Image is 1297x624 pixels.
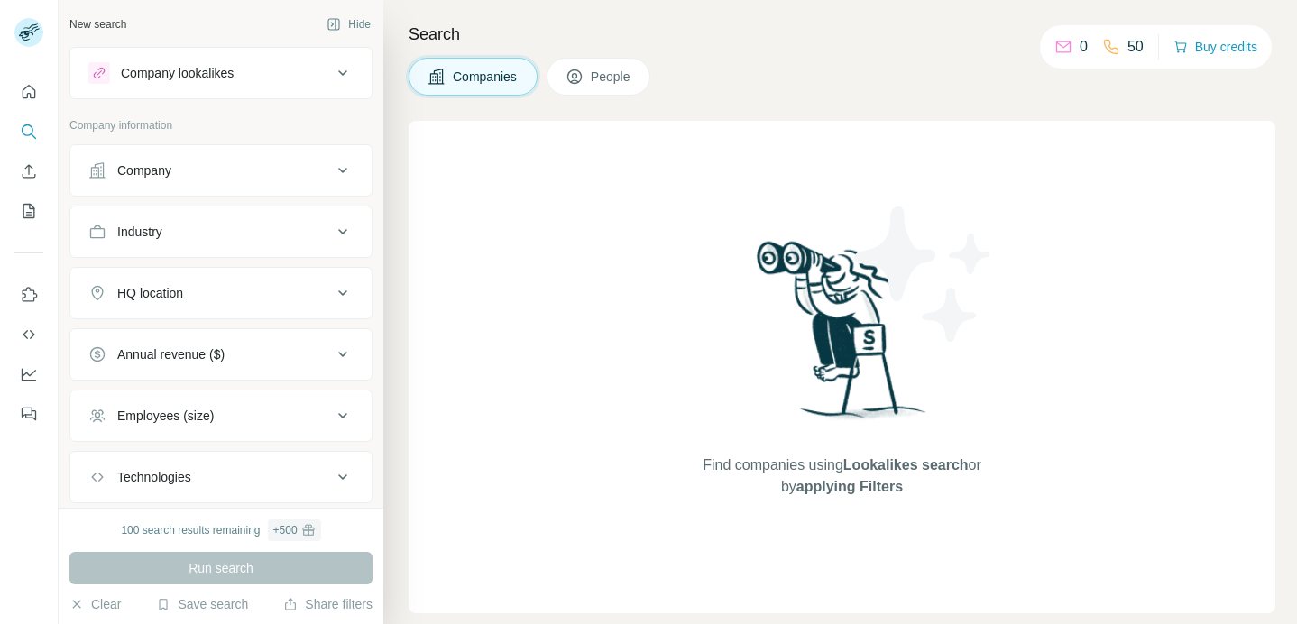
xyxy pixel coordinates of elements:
[843,457,969,473] span: Lookalikes search
[70,149,372,192] button: Company
[1127,36,1144,58] p: 50
[14,115,43,148] button: Search
[69,595,121,613] button: Clear
[14,76,43,108] button: Quick start
[117,407,214,425] div: Employees (size)
[14,155,43,188] button: Enrich CSV
[70,51,372,95] button: Company lookalikes
[283,595,373,613] button: Share filters
[14,318,43,351] button: Use Surfe API
[70,210,372,253] button: Industry
[156,595,248,613] button: Save search
[314,11,383,38] button: Hide
[842,193,1005,355] img: Surfe Illustration - Stars
[121,64,234,82] div: Company lookalikes
[70,333,372,376] button: Annual revenue ($)
[69,16,126,32] div: New search
[117,161,171,179] div: Company
[796,479,903,494] span: applying Filters
[117,223,162,241] div: Industry
[14,358,43,390] button: Dashboard
[1080,36,1088,58] p: 0
[697,454,986,498] span: Find companies using or by
[69,117,373,133] p: Company information
[1173,34,1257,60] button: Buy credits
[453,68,519,86] span: Companies
[14,398,43,430] button: Feedback
[749,236,936,437] img: Surfe Illustration - Woman searching with binoculars
[121,519,320,541] div: 100 search results remaining
[70,455,372,499] button: Technologies
[14,279,43,311] button: Use Surfe on LinkedIn
[409,22,1275,47] h4: Search
[70,271,372,315] button: HQ location
[117,468,191,486] div: Technologies
[14,195,43,227] button: My lists
[273,522,298,538] div: + 500
[591,68,632,86] span: People
[117,284,183,302] div: HQ location
[70,394,372,437] button: Employees (size)
[117,345,225,363] div: Annual revenue ($)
